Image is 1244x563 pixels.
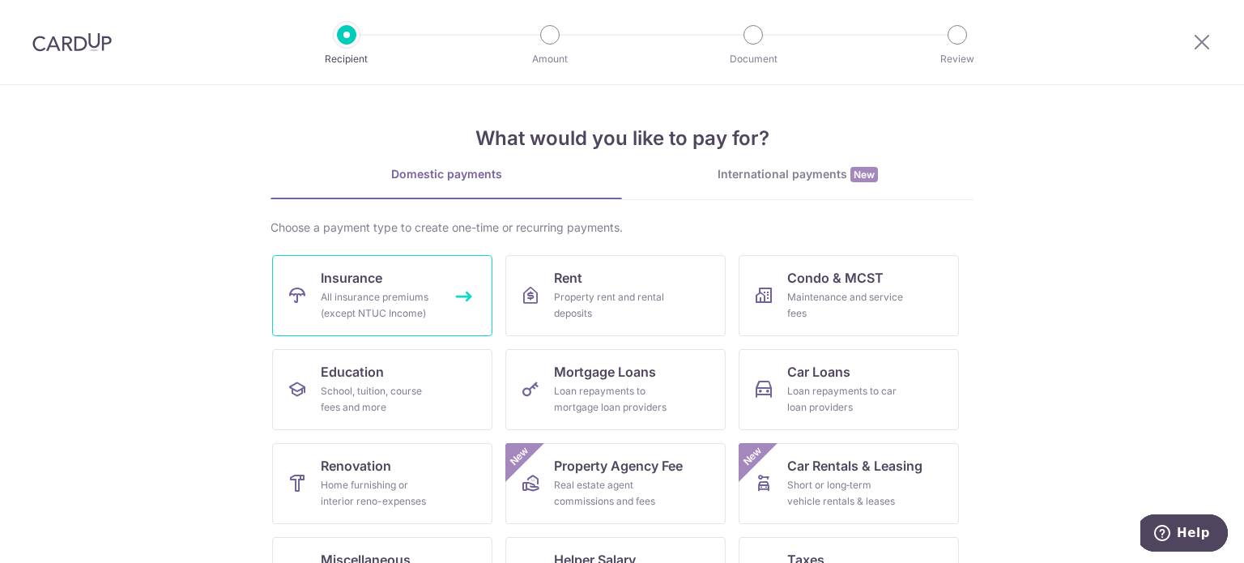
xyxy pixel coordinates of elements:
[271,220,973,236] div: Choose a payment type to create one-time or recurring payments.
[739,443,766,470] span: New
[554,456,683,476] span: Property Agency Fee
[272,349,492,430] a: EducationSchool, tuition, course fees and more
[505,443,726,524] a: Property Agency FeeReal estate agent commissions and feesNew
[32,32,112,52] img: CardUp
[739,349,959,430] a: Car LoansLoan repayments to car loan providers
[271,166,622,182] div: Domestic payments
[1140,514,1228,555] iframe: Opens a widget where you can find more information
[321,383,437,416] div: School, tuition, course fees and more
[622,166,973,183] div: International payments
[554,362,656,382] span: Mortgage Loans
[897,51,1017,67] p: Review
[321,289,437,322] div: All insurance premiums (except NTUC Income)
[287,51,407,67] p: Recipient
[505,349,726,430] a: Mortgage LoansLoan repayments to mortgage loan providers
[272,443,492,524] a: RenovationHome furnishing or interior reno-expenses
[554,268,582,288] span: Rent
[321,456,391,476] span: Renovation
[36,11,70,26] span: Help
[554,289,671,322] div: Property rent and rental deposits
[272,255,492,336] a: InsuranceAll insurance premiums (except NTUC Income)
[693,51,813,67] p: Document
[554,383,671,416] div: Loan repayments to mortgage loan providers
[506,443,533,470] span: New
[787,268,884,288] span: Condo & MCST
[739,443,959,524] a: Car Rentals & LeasingShort or long‑term vehicle rentals & leasesNew
[787,289,904,322] div: Maintenance and service fees
[490,51,610,67] p: Amount
[554,477,671,510] div: Real estate agent commissions and fees
[787,456,922,476] span: Car Rentals & Leasing
[321,268,382,288] span: Insurance
[739,255,959,336] a: Condo & MCSTMaintenance and service fees
[787,362,850,382] span: Car Loans
[271,124,973,153] h4: What would you like to pay for?
[787,477,904,510] div: Short or long‑term vehicle rentals & leases
[787,383,904,416] div: Loan repayments to car loan providers
[505,255,726,336] a: RentProperty rent and rental deposits
[321,477,437,510] div: Home furnishing or interior reno-expenses
[321,362,384,382] span: Education
[850,167,878,182] span: New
